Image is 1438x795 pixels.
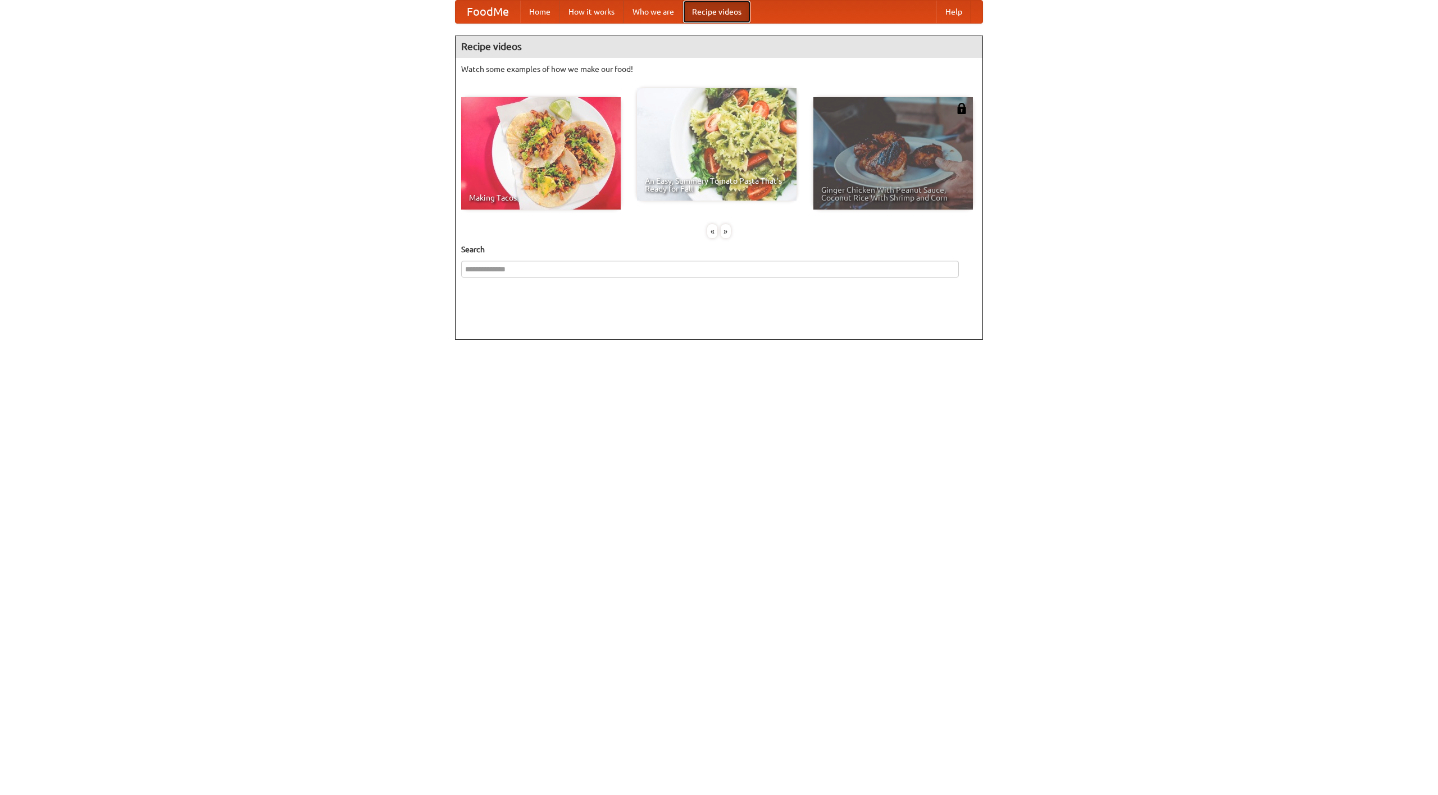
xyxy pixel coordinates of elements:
div: » [721,224,731,238]
a: FoodMe [456,1,520,23]
a: Who we are [624,1,683,23]
a: Home [520,1,559,23]
span: Making Tacos [469,194,613,202]
p: Watch some examples of how we make our food! [461,63,977,75]
a: How it works [559,1,624,23]
a: An Easy, Summery Tomato Pasta That's Ready for Fall [637,88,797,201]
h4: Recipe videos [456,35,982,58]
h5: Search [461,244,977,255]
div: « [707,224,717,238]
a: Help [936,1,971,23]
a: Making Tacos [461,97,621,210]
a: Recipe videos [683,1,750,23]
span: An Easy, Summery Tomato Pasta That's Ready for Fall [645,177,789,193]
img: 483408.png [956,103,967,114]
